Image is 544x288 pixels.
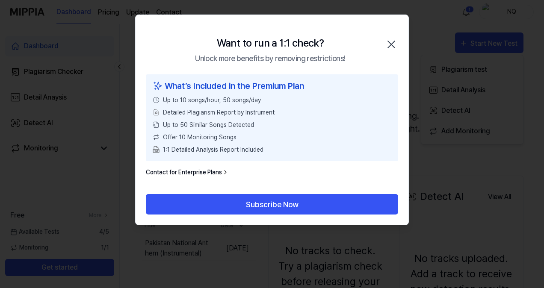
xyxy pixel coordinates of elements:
[195,53,345,64] div: Unlock more benefits by removing restrictions!
[153,109,160,116] img: File Select
[163,133,237,142] span: Offer 10 Monitoring Songs
[163,145,263,154] span: 1:1 Detailed Analysis Report Included
[163,108,275,117] span: Detailed Plagiarism Report by Instrument
[153,79,163,92] img: sparkles icon
[163,96,261,105] span: Up to 10 songs/hour, 50 songs/day
[146,168,229,177] a: Contact for Enterprise Plans
[146,194,398,215] button: Subscribe Now
[153,146,160,153] img: PDF Download
[163,120,254,129] span: Up to 50 Similar Songs Detected
[153,79,391,92] div: What’s Included in the Premium Plan
[217,35,324,51] div: Want to run a 1:1 check?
